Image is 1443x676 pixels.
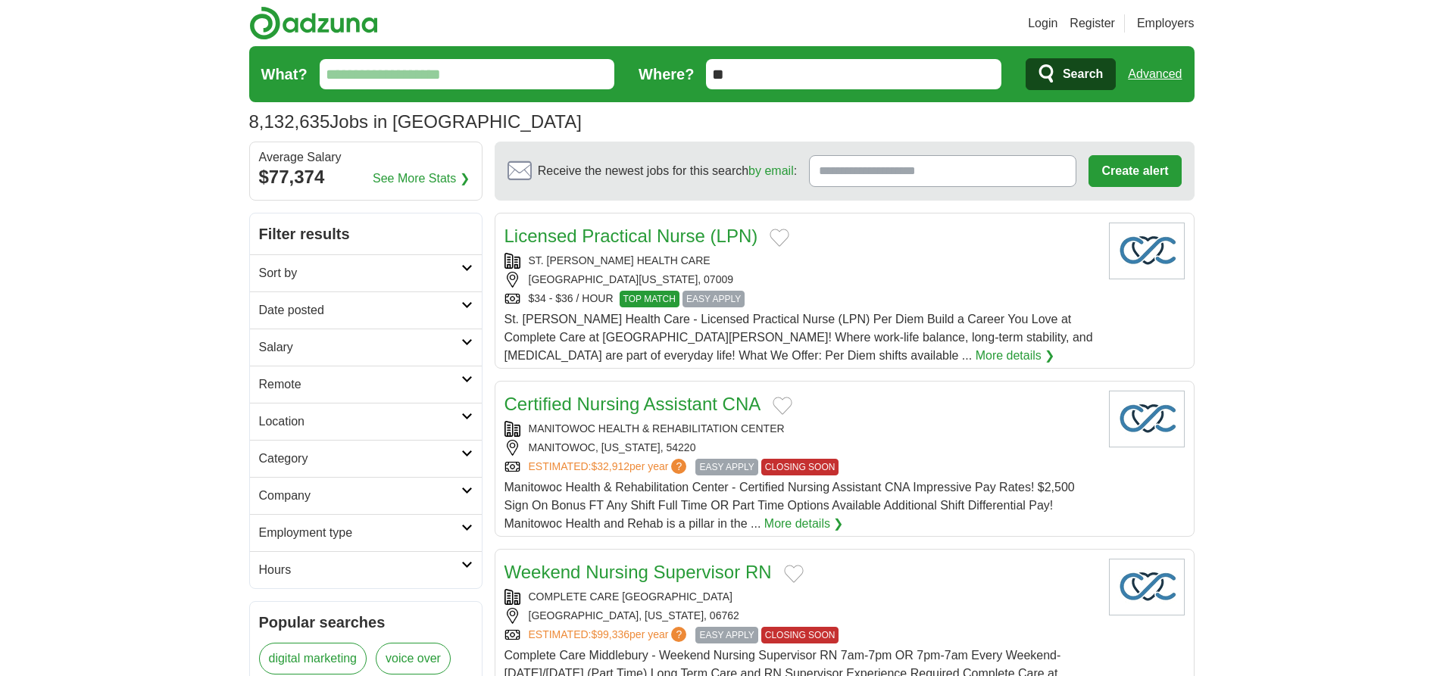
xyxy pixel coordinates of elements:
[259,264,461,282] h2: Sort by
[250,440,482,477] a: Category
[1109,391,1185,447] img: Company logo
[376,643,451,674] a: voice over
[764,515,844,533] a: More details ❯
[249,6,378,40] img: Adzuna logo
[1026,58,1116,90] button: Search
[259,611,473,634] h2: Popular searches
[504,562,772,582] a: Weekend Nursing Supervisor RN
[1128,59,1182,89] a: Advanced
[761,459,839,475] span: CLOSING SOON
[695,627,757,643] span: EASY APPLY
[620,291,679,307] span: TOP MATCH
[976,347,1055,365] a: More details ❯
[259,301,461,319] h2: Date posted
[504,589,1097,605] div: COMPLETE CARE [GEOGRAPHIC_DATA]
[259,375,461,394] h2: Remote
[504,440,1097,456] div: MANITOWOC, [US_STATE], 54220
[259,487,461,505] h2: Company
[504,313,1093,362] span: St. [PERSON_NAME] Health Care - Licensed Practical Nurse (LPN) Per Diem Build a Career You Love a...
[250,213,482,254] h2: Filter results
[261,63,308,86] label: What?
[373,170,470,188] a: See More Stats ❯
[773,397,792,415] button: Add to favorite jobs
[249,111,582,132] h1: Jobs in [GEOGRAPHIC_DATA]
[1063,59,1103,89] span: Search
[529,627,690,643] a: ESTIMATED:$99,336per year?
[591,460,629,472] span: $32,912
[1137,14,1195,33] a: Employers
[504,608,1097,624] div: [GEOGRAPHIC_DATA], [US_STATE], 06762
[682,291,745,307] span: EASY APPLY
[249,108,330,136] span: 8,132,635
[1028,14,1057,33] a: Login
[504,253,1097,269] div: ST. [PERSON_NAME] HEALTH CARE
[259,524,461,542] h2: Employment type
[671,627,686,642] span: ?
[1109,223,1185,279] img: Company logo
[639,63,694,86] label: Where?
[1109,559,1185,615] img: Company logo
[504,394,761,414] a: Certified Nursing Assistant CNA
[529,459,690,475] a: ESTIMATED:$32,912per year?
[591,628,629,640] span: $99,336
[259,561,461,579] h2: Hours
[748,164,794,177] a: by email
[504,421,1097,437] div: MANITOWOC HEALTH & REHABILITATION CENTER
[250,514,482,551] a: Employment type
[504,291,1097,307] div: $34 - $36 / HOUR
[504,481,1075,530] span: Manitowoc Health & Rehabilitation Center - Certified Nursing Assistant CNA Impressive Pay Rates! ...
[504,226,758,246] a: Licensed Practical Nurse (LPN)
[259,338,461,357] h2: Salary
[250,366,482,403] a: Remote
[538,162,797,180] span: Receive the newest jobs for this search :
[250,291,482,329] a: Date posted
[259,164,473,191] div: $77,374
[259,450,461,468] h2: Category
[250,477,482,514] a: Company
[259,643,367,674] a: digital marketing
[504,272,1097,288] div: [GEOGRAPHIC_DATA][US_STATE], 07009
[761,627,839,643] span: CLOSING SOON
[770,229,789,247] button: Add to favorite jobs
[695,459,757,475] span: EASY APPLY
[250,403,482,440] a: Location
[671,459,686,474] span: ?
[259,151,473,164] div: Average Salary
[1088,155,1181,187] button: Create alert
[250,254,482,291] a: Sort by
[259,413,461,431] h2: Location
[1070,14,1115,33] a: Register
[250,329,482,366] a: Salary
[784,565,804,583] button: Add to favorite jobs
[250,551,482,588] a: Hours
